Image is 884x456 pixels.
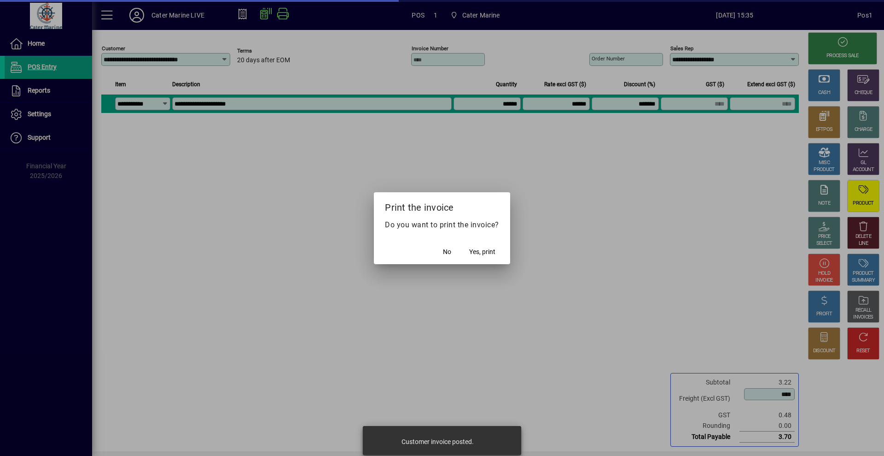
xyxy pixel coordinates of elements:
button: No [432,244,462,261]
span: No [443,247,451,257]
p: Do you want to print the invoice? [385,219,499,231]
div: Customer invoice posted. [401,437,474,446]
h2: Print the invoice [374,192,510,219]
button: Yes, print [465,244,499,261]
span: Yes, print [469,247,495,257]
